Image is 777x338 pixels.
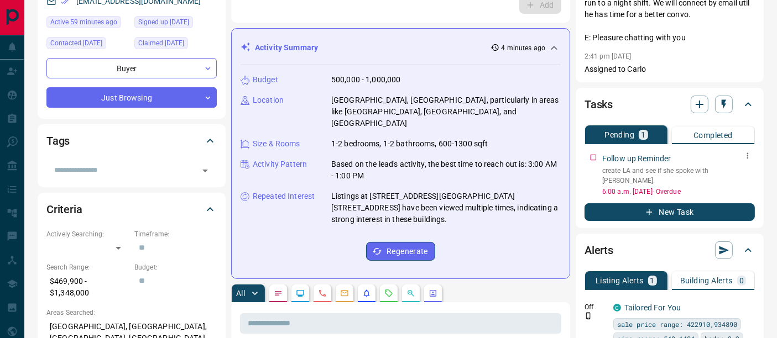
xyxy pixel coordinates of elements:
p: Completed [693,131,733,139]
span: Signed up [DATE] [138,17,189,28]
p: Listing Alerts [596,277,644,284]
span: Active 59 minutes ago [50,17,117,28]
svg: Notes [274,289,283,298]
div: Just Browsing [46,87,217,108]
p: Budget: [134,262,217,272]
svg: Lead Browsing Activity [296,289,305,298]
p: 1 [641,131,645,139]
p: 6:00 a.m. [DATE] - Overdue [602,187,755,197]
div: Criteria [46,196,217,223]
p: All [236,289,245,297]
p: Budget [253,74,278,86]
div: Tasks [585,91,755,118]
svg: Listing Alerts [362,289,371,298]
p: 4 minutes ago [502,43,545,53]
div: Thu Aug 14 2025 [134,37,217,52]
p: Location [253,94,284,106]
div: Thu Aug 14 2025 [46,37,129,52]
p: Off [585,302,607,312]
p: 0 [739,277,744,284]
p: Follow up Reminder [602,153,671,165]
button: Regenerate [366,242,435,261]
p: Areas Searched: [46,308,217,318]
p: 2:41 pm [DATE] [585,52,632,60]
p: $469,900 - $1,348,000 [46,272,129,302]
p: 500,000 - 1,000,000 [331,74,401,86]
div: Buyer [46,58,217,78]
div: condos.ca [613,304,621,311]
span: Contacted [DATE] [50,38,102,49]
p: Search Range: [46,262,129,272]
svg: Requests [384,289,393,298]
p: Activity Summary [255,42,318,54]
p: Repeated Interest [253,191,315,202]
span: sale price range: 422910,934890 [617,319,737,330]
h2: Tags [46,132,70,150]
svg: Opportunities [406,289,415,298]
p: Based on the lead's activity, the best time to reach out is: 3:00 AM - 1:00 PM [331,159,561,182]
a: Tailored For You [624,303,681,312]
div: Mon Aug 18 2025 [46,16,129,31]
p: Listings at [STREET_ADDRESS][GEOGRAPHIC_DATA][STREET_ADDRESS] have been viewed multiple times, in... [331,191,561,225]
div: Thu Aug 14 2025 [134,16,217,31]
svg: Emails [340,289,349,298]
svg: Push Notification Only [585,312,592,320]
p: Building Alerts [680,277,733,284]
span: Claimed [DATE] [138,38,184,49]
p: Activity Pattern [253,159,307,170]
h2: Criteria [46,200,82,218]
p: Actively Searching: [46,229,129,239]
div: Tags [46,128,217,154]
p: 1 [650,277,655,284]
p: create LA and see if she spoke with [PERSON_NAME]. [602,166,755,186]
button: Open [197,163,213,178]
p: Size & Rooms [253,138,300,150]
p: [GEOGRAPHIC_DATA], [GEOGRAPHIC_DATA], particularly in areas like [GEOGRAPHIC_DATA], [GEOGRAPHIC_D... [331,94,561,129]
svg: Calls [318,289,327,298]
p: Timeframe: [134,229,217,239]
p: Pending [604,131,634,139]
h2: Tasks [585,96,613,113]
div: Activity Summary4 minutes ago [241,38,561,58]
p: Assigned to Carlo [585,64,755,75]
button: New Task [585,203,755,221]
div: Alerts [585,237,755,263]
svg: Agent Actions [429,289,437,298]
p: 1-2 bedrooms, 1-2 bathrooms, 600-1300 sqft [331,138,488,150]
h2: Alerts [585,241,613,259]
